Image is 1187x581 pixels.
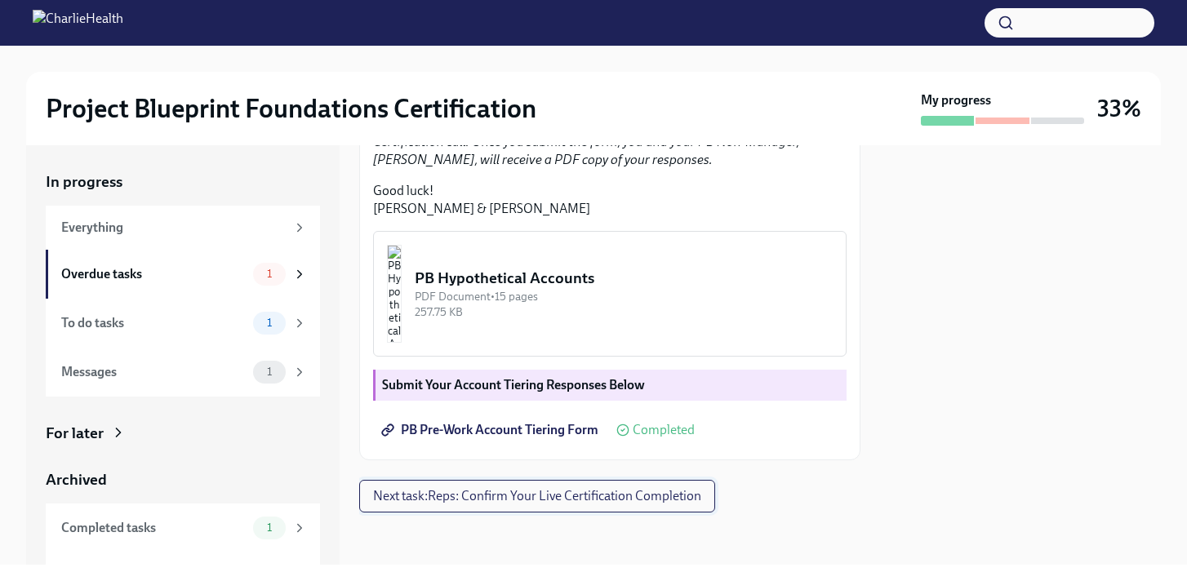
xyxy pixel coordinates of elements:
[257,268,282,280] span: 1
[46,503,320,552] a: Completed tasks1
[46,250,320,299] a: Overdue tasks1
[359,480,715,512] button: Next task:Reps: Confirm Your Live Certification Completion
[33,10,123,36] img: CharlieHealth
[46,92,536,125] h2: Project Blueprint Foundations Certification
[257,317,282,329] span: 1
[46,469,320,490] a: Archived
[46,171,320,193] a: In progress
[633,424,695,437] span: Completed
[373,414,610,446] a: PB Pre-Work Account Tiering Form
[46,348,320,397] a: Messages1
[387,245,402,343] img: PB Hypothetical Accounts
[46,423,320,444] a: For later
[373,182,847,218] p: Good luck! [PERSON_NAME] & [PERSON_NAME]
[1097,94,1141,123] h3: 33%
[257,521,282,534] span: 1
[415,304,833,320] div: 257.75 KB
[382,377,645,393] strong: Submit Your Account Tiering Responses Below
[46,299,320,348] a: To do tasks1
[921,91,991,109] strong: My progress
[61,265,247,283] div: Overdue tasks
[415,289,833,304] div: PDF Document • 15 pages
[385,422,598,438] span: PB Pre-Work Account Tiering Form
[46,423,104,444] div: For later
[61,363,247,381] div: Messages
[257,366,282,378] span: 1
[373,231,847,357] button: PB Hypothetical AccountsPDF Document•15 pages257.75 KB
[46,206,320,250] a: Everything
[415,268,833,289] div: PB Hypothetical Accounts
[61,314,247,332] div: To do tasks
[373,488,701,504] span: Next task : Reps: Confirm Your Live Certification Completion
[61,519,247,537] div: Completed tasks
[61,219,286,237] div: Everything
